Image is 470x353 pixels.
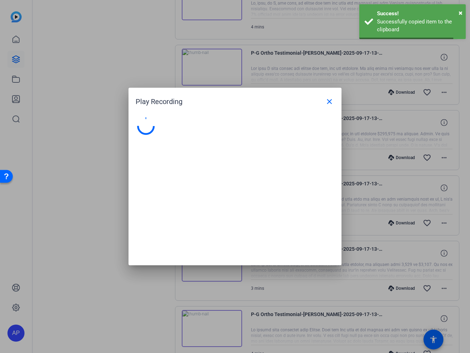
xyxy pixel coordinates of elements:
[136,93,338,110] div: Play Recording
[377,10,460,18] div: Success!
[459,9,463,17] span: ×
[377,18,460,34] div: Successfully copied item to the clipboard
[459,7,463,18] button: Close
[325,97,334,106] mat-icon: close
